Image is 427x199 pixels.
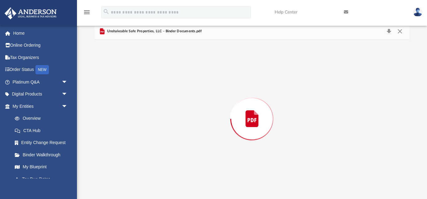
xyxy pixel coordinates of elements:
[4,27,77,39] a: Home
[9,149,77,161] a: Binder Walkthrough
[106,29,202,34] span: Unshakeable Safe Properties, LLC - Binder Documents.pdf
[83,9,91,16] i: menu
[413,8,422,17] img: User Pic
[4,88,77,100] a: Digital Productsarrow_drop_down
[383,27,394,36] button: Download
[95,23,409,198] div: Preview
[4,76,77,88] a: Platinum Q&Aarrow_drop_down
[83,12,91,16] a: menu
[103,8,110,15] i: search
[62,88,74,101] span: arrow_drop_down
[9,137,77,149] a: Entity Change Request
[9,112,77,125] a: Overview
[4,64,77,76] a: Order StatusNEW
[9,161,74,173] a: My Blueprint
[394,27,405,36] button: Close
[4,51,77,64] a: Tax Organizers
[9,124,77,137] a: CTA Hub
[4,100,77,112] a: My Entitiesarrow_drop_down
[62,76,74,88] span: arrow_drop_down
[9,173,77,185] a: Tax Due Dates
[4,39,77,52] a: Online Ordering
[62,100,74,113] span: arrow_drop_down
[35,65,49,74] div: NEW
[3,7,58,19] img: Anderson Advisors Platinum Portal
